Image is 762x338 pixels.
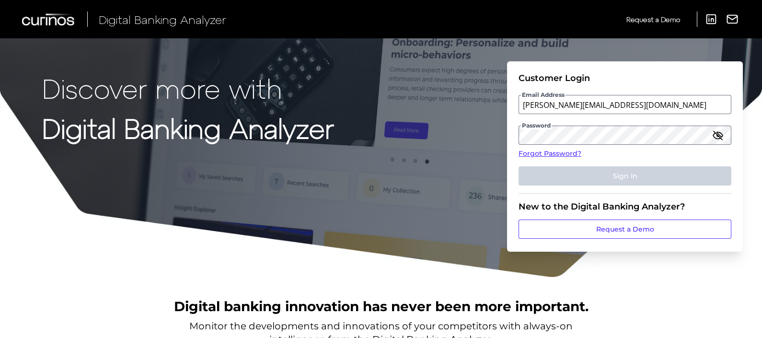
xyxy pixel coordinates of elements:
span: Request a Demo [626,15,680,23]
span: Email Address [521,91,566,99]
strong: Digital Banking Analyzer [42,112,334,144]
div: New to the Digital Banking Analyzer? [519,201,731,212]
div: Customer Login [519,73,731,83]
span: Password [521,122,552,129]
a: Request a Demo [626,12,680,27]
p: Discover more with [42,73,334,103]
span: Digital Banking Analyzer [99,12,226,26]
a: Forgot Password? [519,149,731,159]
a: Request a Demo [519,220,731,239]
img: Curinos [22,13,76,25]
h2: Digital banking innovation has never been more important. [174,297,589,315]
button: Sign In [519,166,731,186]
